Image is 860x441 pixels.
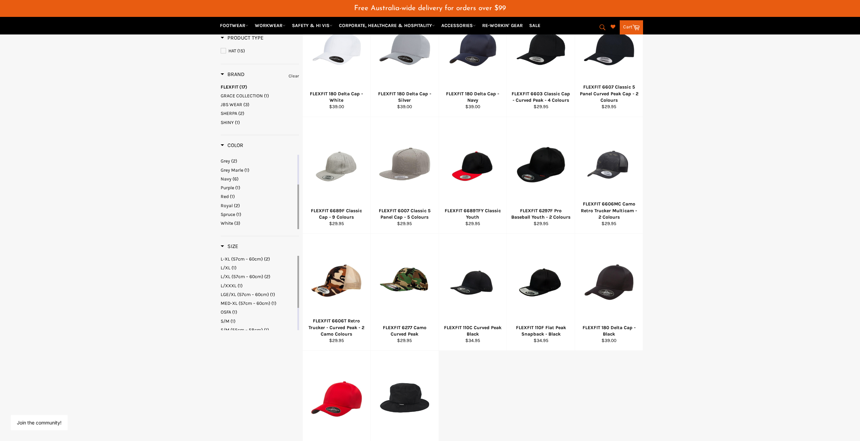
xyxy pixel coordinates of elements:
span: Royal [221,203,233,209]
span: S/M (55cm – 58cm) [221,327,263,333]
span: S/M [221,318,229,324]
span: SHINY [221,120,234,125]
span: Brand [221,71,245,77]
div: FLEXFIT 180 Delta Cap - Black [579,324,639,338]
div: FLEXFIT 6007 Classic 5 Panel Cap - 5 Colours [375,207,435,221]
span: Spruce [221,212,235,217]
a: S/M (55cm – 58cm) [221,327,296,333]
a: FLEXFIT 110F Flat Peak Snapback - BlackFLEXFIT 110F Flat Peak Snapback - Black$34.95 [507,234,575,351]
a: FLEXFIT 6297F Pro Baseball Youth - 2 ColoursFLEXFIT 6297F Pro Baseball Youth - 2 Colours$29.95 [507,117,575,234]
a: White [221,220,296,226]
span: Size [221,243,238,249]
span: L/XXXL [221,283,237,289]
a: FLEXFIT 6277 Camo Curved PeakFLEXFIT 6277 Camo Curved Peak$29.95 [370,234,439,351]
a: MED-XL (57cm – 60cm) [221,300,296,307]
div: FLEXFIT 180 Delta Cap - White [307,91,366,104]
a: LGE/XL (57cm – 60cm) [221,291,296,298]
span: MED-XL (57cm – 60cm) [221,300,270,306]
a: FLEXFIT 6606MC Camo Retro Trucker Multicam - 2 ColoursFLEXFIT 6606MC Camo Retro Trucker Multicam ... [575,117,643,234]
a: Purple [221,185,296,191]
a: Cart [620,20,643,34]
span: (1) [264,327,269,333]
div: FLEXFIT 6689TFY Classic Youth [443,207,502,221]
a: JBS WEAR [221,101,299,108]
a: FLEXFIT 6606T Retro Trucker - Curved Peak - 2 Camo ColoursFLEXFIT 6606T Retro Trucker - Curved Pe... [302,234,371,351]
a: ACCESSORIES [439,20,478,31]
a: L-XL (57cm – 60cm) [221,256,296,262]
a: FLEXFIT 110C Curved Peak BlackFLEXFIT 110C Curved Peak Black$34.95 [439,234,507,351]
span: FLEXFIT [221,84,238,90]
span: (1) [235,185,240,191]
span: Grey [221,158,230,164]
a: L/XXXL [221,283,296,289]
a: SHINY [221,119,299,126]
button: Join the community! [17,420,62,425]
div: FLEXFIT 6297F Pro Baseball Youth - 2 Colours [511,207,571,221]
span: (1) [238,283,243,289]
span: (1) [232,309,237,315]
a: Navy [221,176,296,182]
span: SHERPA [221,111,237,116]
h3: Color [221,142,243,149]
a: SALE [526,20,543,31]
a: Clear [289,72,299,80]
a: SHERPA [221,110,299,117]
span: (2) [238,111,244,116]
a: FLEXFIT 6689TFY Classic YouthFLEXFIT 6689TFY Classic Youth$29.95 [439,117,507,234]
a: FLEXFIT 6007 Classic 5 Panel Cap - 5 ColoursFLEXFIT 6007 Classic 5 Panel Cap - 5 Colours$29.95 [370,117,439,234]
span: (1) [230,318,236,324]
div: FLEXFIT 110C Curved Peak Black [443,324,502,338]
a: Red [221,193,296,200]
div: FLEXFIT 6606T Retro Trucker - Curved Peak - 2 Camo Colours [307,318,366,337]
a: L/XL [221,265,296,271]
span: (1) [236,212,241,217]
a: FLEXFIT 180 Delta Cap - BlackFLEXFIT 180 Delta Cap - Black$39.00 [575,234,643,351]
span: Free Australia-wide delivery for orders over $99 [354,5,506,12]
span: (3) [243,102,249,107]
span: (1) [264,93,269,99]
span: Color [221,142,243,148]
span: White [221,220,233,226]
h3: Product Type [221,34,264,41]
div: FLEXFIT 180 Delta Cap - Navy [443,91,502,104]
a: S/M [221,318,296,324]
span: (3) [234,220,240,226]
h3: Size [221,243,238,250]
a: FLEXFIT 6689F Classic Cap - 9 ColoursFLEXFIT 6689F Classic Cap - 9 Colours$29.95 [302,117,371,234]
div: FLEXFIT 110F Flat Peak Snapback - Black [511,324,571,338]
a: HAT [221,47,299,55]
span: (6) [232,176,239,182]
span: OSFA [221,309,231,315]
span: HAT [228,48,236,54]
a: GRACE COLLECTION [221,93,299,99]
span: L/XL (57cm – 60cm) [221,274,263,279]
span: GRACE COLLECTION [221,93,263,99]
span: (2) [231,158,237,164]
span: (1) [235,120,240,125]
a: L/XL (57cm – 60cm) [221,273,296,280]
div: FLEXFIT 6606MC Camo Retro Trucker Multicam - 2 Colours [579,201,639,220]
span: Purple [221,185,234,191]
a: CORPORATE, HEALTHCARE & HOSPITALITY [336,20,438,31]
span: (1) [231,265,237,271]
span: (1) [271,300,276,306]
a: FOOTWEAR [217,20,251,31]
span: (17) [239,84,247,90]
span: (2) [234,203,240,209]
span: Navy [221,176,231,182]
div: FLEXFIT 6603 Classic Cap - Curved Peak - 4 Colours [511,91,571,104]
span: Red [221,194,229,199]
span: (2) [264,274,270,279]
a: FLEXFIT [221,84,299,90]
span: JBS WEAR [221,102,242,107]
span: (1) [230,194,235,199]
a: SAFETY & HI VIS [289,20,335,31]
span: (2) [264,256,270,262]
div: FLEXFIT 6689F Classic Cap - 9 Colours [307,207,366,221]
span: Grey Marle [221,167,243,173]
a: Spruce [221,211,296,218]
div: FLEXFIT 6277 Camo Curved Peak [375,324,435,338]
h3: Brand [221,71,245,78]
div: FLEXFIT 6607 Classic 5 Panel Curved Peak Cap - 2 Colours [579,84,639,103]
a: Grey Marle [221,167,296,173]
